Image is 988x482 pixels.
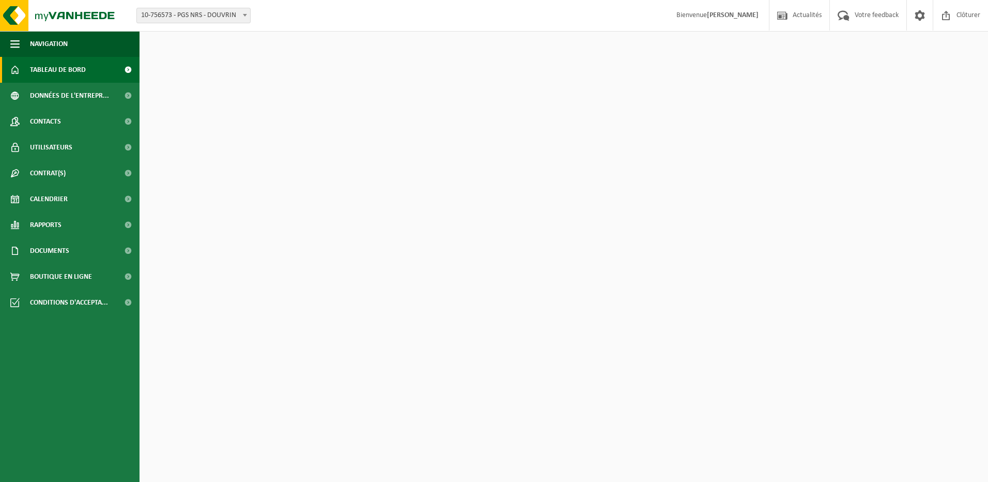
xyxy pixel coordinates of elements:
span: Contacts [30,109,61,134]
strong: [PERSON_NAME] [707,11,759,19]
span: Contrat(s) [30,160,66,186]
span: Données de l'entrepr... [30,83,109,109]
span: Utilisateurs [30,134,72,160]
span: Tableau de bord [30,57,86,83]
span: Calendrier [30,186,68,212]
span: Documents [30,238,69,264]
span: Conditions d'accepta... [30,290,108,315]
span: 10-756573 - PGS NRS - DOUVRIN [137,8,250,23]
span: Boutique en ligne [30,264,92,290]
span: 10-756573 - PGS NRS - DOUVRIN [136,8,251,23]
span: Navigation [30,31,68,57]
span: Rapports [30,212,61,238]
